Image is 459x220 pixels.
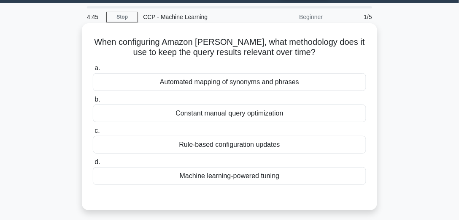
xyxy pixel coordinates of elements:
div: Constant manual query optimization [93,104,366,122]
div: Automated mapping of synonyms and phrases [93,73,366,91]
div: 4:45 [82,8,106,25]
div: Rule-based configuration updates [93,136,366,154]
div: CCP - Machine Learning [138,8,254,25]
span: b. [94,96,100,103]
span: c. [94,127,100,134]
div: Beginner [254,8,328,25]
span: a. [94,64,100,71]
div: 1/5 [328,8,377,25]
span: d. [94,158,100,165]
h5: When configuring Amazon [PERSON_NAME], what methodology does it use to keep the query results rel... [92,37,367,58]
div: Machine learning-powered tuning [93,167,366,185]
a: Stop [106,12,138,22]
